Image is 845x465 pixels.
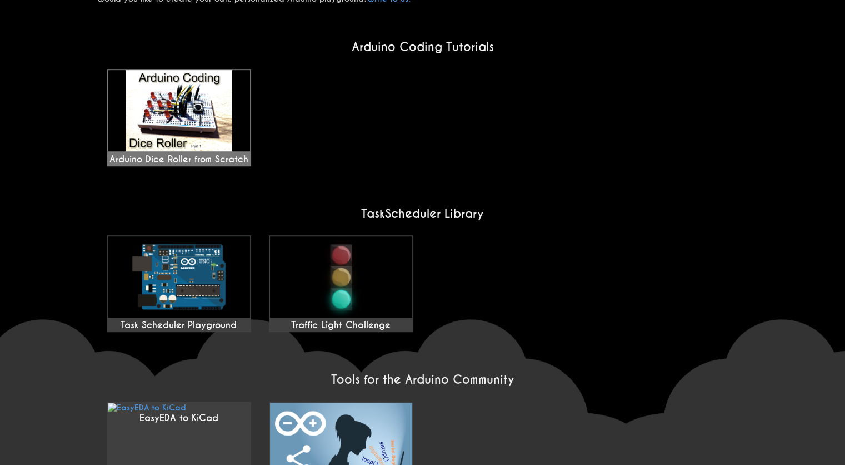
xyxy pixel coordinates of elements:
div: EasyEDA to KiCad [108,413,250,424]
h2: Arduino Coding Tutorials [98,39,748,55]
img: Traffic Light Challenge [270,236,412,318]
div: Task Scheduler Playground [108,320,250,331]
a: Task Scheduler Playground [107,235,251,332]
img: Task Scheduler Playground [108,236,250,318]
img: maxresdefault.jpg [108,70,250,151]
div: Arduino Dice Roller from Scratch [108,70,250,165]
div: Traffic Light Challenge [270,320,412,331]
h2: TaskScheduler Library [98,206,748,221]
img: EasyEDA to KiCad [108,403,186,413]
h2: Tools for the Arduino Community [98,372,748,387]
a: Arduino Dice Roller from Scratch [107,69,251,166]
a: Traffic Light Challenge [269,235,413,332]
